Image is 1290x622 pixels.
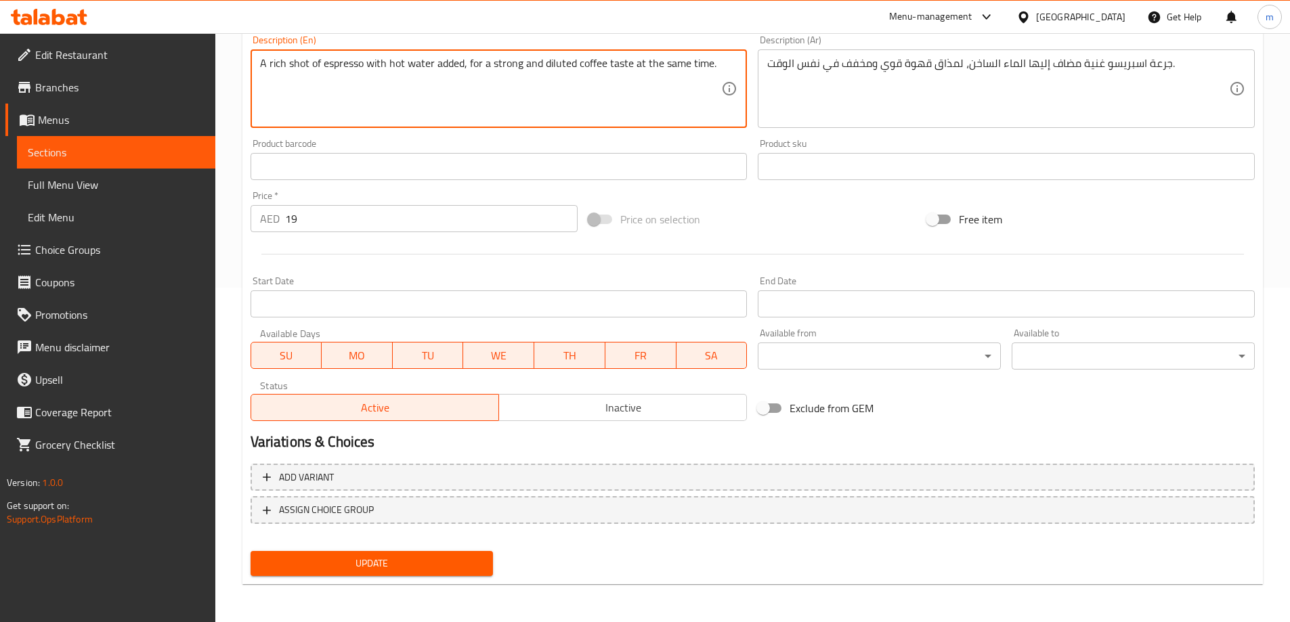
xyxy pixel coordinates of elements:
[35,274,205,290] span: Coupons
[260,210,280,227] p: AED
[38,112,205,128] span: Menus
[5,266,215,298] a: Coupons
[35,372,205,388] span: Upsell
[327,346,387,365] span: MO
[42,474,63,491] span: 1.0.0
[534,342,605,369] button: TH
[279,502,374,518] span: ASSIGN CHOICE GROUP
[676,342,748,369] button: SA
[540,346,600,365] span: TH
[17,136,215,169] a: Sections
[7,474,40,491] span: Version:
[260,57,722,121] textarea: A rich shot of espresso with hot water added, for a strong and diluted coffee taste at the same t...
[35,79,205,95] span: Branches
[35,242,205,258] span: Choice Groups
[17,201,215,234] a: Edit Menu
[5,298,215,331] a: Promotions
[35,47,205,63] span: Edit Restaurant
[605,342,676,369] button: FR
[28,177,205,193] span: Full Menu View
[257,398,494,418] span: Active
[5,234,215,266] a: Choice Groups
[5,331,215,363] a: Menu disclaimer
[251,464,1255,491] button: Add variant
[682,346,742,365] span: SA
[285,205,578,232] input: Please enter price
[758,342,1001,370] div: ​
[28,209,205,225] span: Edit Menu
[5,428,215,461] a: Grocery Checklist
[322,342,393,369] button: MO
[790,400,874,416] span: Exclude from GEM
[5,71,215,104] a: Branches
[1036,9,1125,24] div: [GEOGRAPHIC_DATA]
[35,339,205,355] span: Menu disclaimer
[469,346,529,365] span: WE
[5,104,215,136] a: Menus
[393,342,464,369] button: TU
[398,346,458,365] span: TU
[758,153,1255,180] input: Please enter product sku
[17,169,215,201] a: Full Menu View
[251,496,1255,524] button: ASSIGN CHOICE GROUP
[620,211,700,227] span: Price on selection
[5,396,215,428] a: Coverage Report
[251,432,1255,452] h2: Variations & Choices
[35,307,205,323] span: Promotions
[35,404,205,420] span: Coverage Report
[498,394,747,421] button: Inactive
[251,153,748,180] input: Please enter product barcode
[889,9,972,25] div: Menu-management
[251,551,494,576] button: Update
[251,342,322,369] button: SU
[257,346,317,365] span: SU
[463,342,534,369] button: WE
[7,510,93,528] a: Support.OpsPlatform
[279,469,334,486] span: Add variant
[261,555,483,572] span: Update
[959,211,1002,227] span: Free item
[1266,9,1274,24] span: m
[504,398,741,418] span: Inactive
[28,144,205,160] span: Sections
[251,394,499,421] button: Active
[1012,342,1255,370] div: ​
[611,346,671,365] span: FR
[767,57,1229,121] textarea: جرعة اسبريسو غنية مضاف إليها الماء الساخن، لمذاق قهوة قوي ومخفف في نفس الوقت.
[35,437,205,453] span: Grocery Checklist
[5,363,215,396] a: Upsell
[7,497,69,514] span: Get support on:
[5,39,215,71] a: Edit Restaurant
